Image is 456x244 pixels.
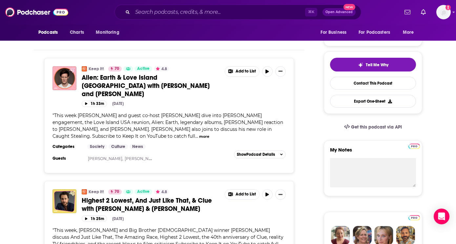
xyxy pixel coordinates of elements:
span: Active [137,66,150,72]
span: Show Podcast Details [237,152,275,157]
button: ShowPodcast Details [234,151,286,158]
a: Show notifications dropdown [418,7,428,18]
span: Add to List [236,192,256,197]
svg: Add a profile image [446,5,451,10]
button: 4.8 [154,189,169,194]
img: Keep It! [82,66,87,71]
button: 4.8 [154,66,169,71]
button: open menu [354,26,400,39]
span: " [52,112,283,139]
button: 1h 33m [82,101,107,107]
a: Pro website [408,214,420,220]
a: Society [87,144,107,149]
button: Show profile menu [436,5,451,19]
img: Highest 2 Lowest, And Just Like That, & Clue with Charlie Day & Taylor Hale [52,189,76,213]
span: Highest 2 Lowest, And Just Like That, & Clue with [PERSON_NAME] & [PERSON_NAME] [82,196,212,213]
a: Charts [66,26,88,39]
span: Open Advanced [325,10,353,14]
a: 70 [108,189,122,194]
a: Keep It! [89,66,104,71]
button: more [199,134,209,139]
a: Contact This Podcast [330,77,416,90]
input: Search podcasts, credits, & more... [133,7,305,17]
span: 70 [114,66,119,72]
h3: Categories [52,144,82,149]
span: For Podcasters [359,28,390,37]
a: Keep It! [89,189,104,194]
button: Export One-Sheet [330,95,416,108]
span: This week [PERSON_NAME] and guest co-host [PERSON_NAME] dive into [PERSON_NAME] engagement, the L... [52,112,283,139]
button: tell me why sparkleTell Me Why [330,58,416,71]
img: User Profile [436,5,451,19]
img: Podchaser Pro [408,144,420,149]
span: Tell Me Why [366,62,388,68]
img: Keep It! [82,189,87,194]
div: Open Intercom Messenger [434,209,449,224]
span: Monitoring [96,28,119,37]
img: Alien: Earth & Love Island USA with Matt Smith and Ben Mandelker [52,66,76,90]
span: Get this podcast via API [351,124,402,130]
button: open menu [398,26,422,39]
a: Show notifications dropdown [402,7,413,18]
span: For Business [321,28,346,37]
button: open menu [91,26,128,39]
span: ⌘ K [305,8,317,16]
a: Active [135,189,152,194]
button: Open AdvancedNew [322,8,356,16]
a: 70 [108,66,122,71]
span: Add to List [236,69,256,74]
label: My Notes [330,147,416,158]
a: Highest 2 Lowest, And Just Like That, & Clue with [PERSON_NAME] & [PERSON_NAME] [82,196,220,213]
span: New [343,4,355,10]
div: [DATE] [112,216,124,221]
span: ... [195,133,198,139]
div: Search podcasts, credits, & more... [114,5,361,20]
button: 1h 25m [82,215,107,222]
button: Show More Button [225,67,259,76]
button: Show More Button [275,66,286,77]
a: News [130,144,146,149]
a: Active [135,66,152,71]
a: [PERSON_NAME], [88,156,123,161]
span: More [403,28,414,37]
span: Logged in as riley.davis [436,5,451,19]
span: Active [137,189,150,195]
a: Pro website [408,143,420,149]
a: Alien: Earth & Love Island [GEOGRAPHIC_DATA] with [PERSON_NAME] and [PERSON_NAME] [82,73,220,98]
span: 70 [114,189,119,195]
span: Alien: Earth & Love Island [GEOGRAPHIC_DATA] with [PERSON_NAME] and [PERSON_NAME] [82,73,210,98]
div: [DATE] [112,101,124,106]
img: Podchaser - Follow, Share and Rate Podcasts [5,6,68,18]
a: Get this podcast via API [339,119,407,135]
span: Charts [70,28,84,37]
button: Show More Button [225,190,259,199]
img: Podchaser Pro [408,215,420,220]
a: Culture [109,144,128,149]
button: open menu [34,26,66,39]
span: Podcasts [38,28,58,37]
a: [PERSON_NAME] [125,156,159,161]
button: open menu [316,26,355,39]
img: tell me why sparkle [358,62,363,68]
button: Show More Button [275,189,286,200]
h3: Guests [52,156,82,161]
